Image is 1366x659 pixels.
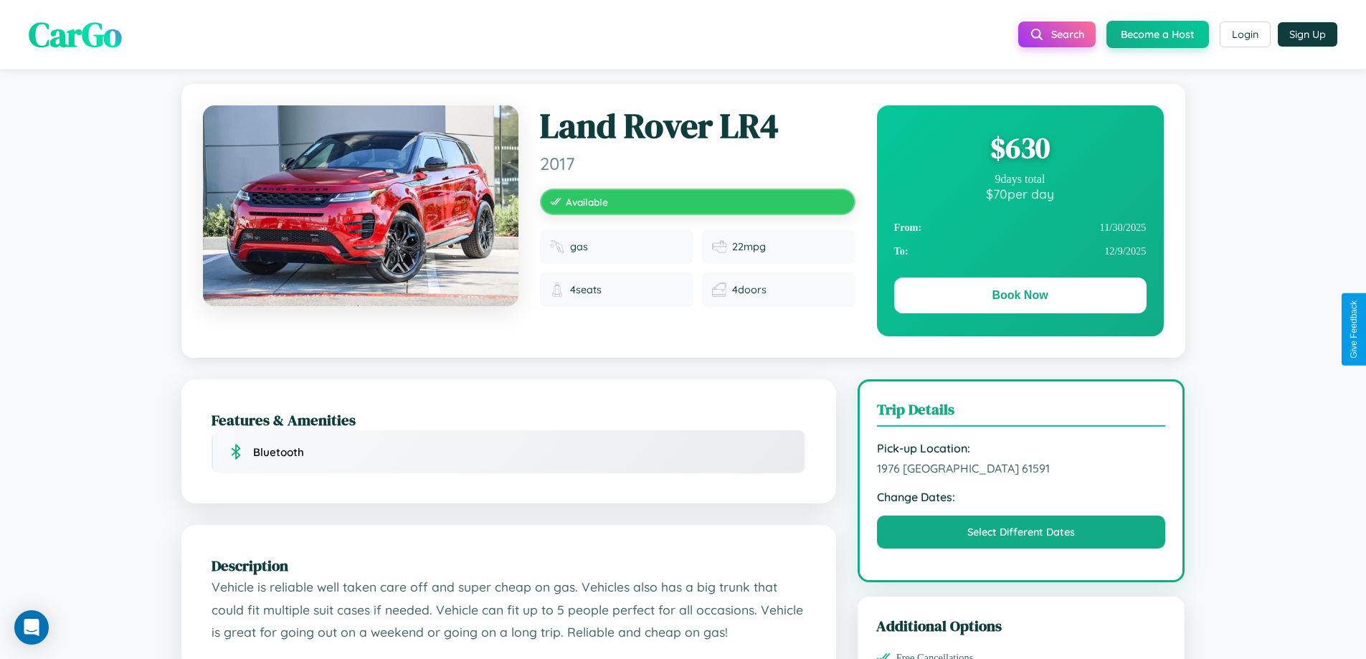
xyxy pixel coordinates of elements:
[894,222,922,234] strong: From:
[212,555,806,576] h2: Description
[877,461,1166,475] span: 1976 [GEOGRAPHIC_DATA] 61591
[540,105,855,147] h1: Land Rover LR4
[877,399,1166,427] h3: Trip Details
[566,196,608,208] span: Available
[253,445,304,459] span: Bluetooth
[877,441,1166,455] strong: Pick-up Location:
[1051,28,1084,41] span: Search
[712,240,726,254] img: Fuel efficiency
[877,516,1166,549] button: Select Different Dates
[212,409,806,430] h2: Features & Amenities
[877,490,1166,504] strong: Change Dates:
[894,128,1147,167] div: $ 630
[1106,21,1209,48] button: Become a Host
[1018,22,1096,47] button: Search
[712,283,726,297] img: Doors
[894,216,1147,240] div: 11 / 30 / 2025
[550,240,564,254] img: Fuel type
[894,186,1147,202] div: $ 70 per day
[894,240,1147,263] div: 12 / 9 / 2025
[1278,22,1337,47] button: Sign Up
[570,283,602,296] span: 4 seats
[29,11,122,58] span: CarGo
[203,105,518,306] img: Land Rover LR4 2017
[212,576,806,644] p: Vehicle is reliable well taken care off and super cheap on gas. Vehicles also has a big trunk tha...
[14,610,49,645] div: Open Intercom Messenger
[732,240,766,253] span: 22 mpg
[550,283,564,297] img: Seats
[876,615,1167,636] h3: Additional Options
[570,240,588,253] span: gas
[732,283,767,296] span: 4 doors
[894,278,1147,313] button: Book Now
[540,153,855,174] span: 2017
[1349,300,1359,359] div: Give Feedback
[1220,22,1271,47] button: Login
[894,245,909,257] strong: To:
[894,173,1147,186] div: 9 days total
